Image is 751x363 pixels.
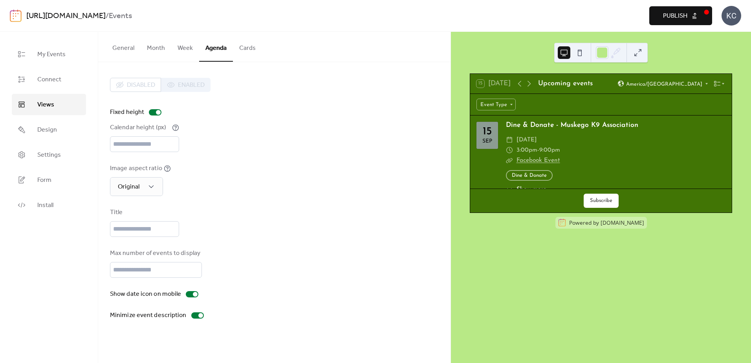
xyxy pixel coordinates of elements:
[12,169,86,191] a: Form
[199,32,233,62] button: Agenda
[106,9,109,24] b: /
[517,145,537,155] span: 3:00pm
[12,119,86,140] a: Design
[584,194,619,208] button: Subscribe
[110,164,162,173] div: Image aspect ratio
[106,32,141,61] button: General
[506,122,638,128] a: Dine & Donate - Muskego K9 Association
[12,94,86,115] a: Views
[233,32,262,61] button: Cards
[109,9,132,24] b: Events
[12,44,86,65] a: My Events
[37,201,53,210] span: Install
[506,155,513,165] div: ​
[12,194,86,216] a: Install
[626,81,702,86] span: America/[GEOGRAPHIC_DATA]
[37,125,57,135] span: Design
[537,145,539,155] span: -
[118,181,139,193] span: Original
[482,139,492,144] div: Sep
[12,144,86,165] a: Settings
[37,100,54,110] span: Views
[506,145,513,155] div: ​
[506,185,513,194] div: ​
[110,108,144,117] div: Fixed height
[37,150,61,160] span: Settings
[37,176,51,185] span: Form
[110,290,181,299] div: Show date icon on mobile
[506,185,546,194] button: ​Show more
[110,249,200,258] div: Max number of events to display
[26,9,106,24] a: [URL][DOMAIN_NAME]
[539,145,560,155] span: 9:00pm
[37,75,61,84] span: Connect
[517,185,546,194] span: Show more
[649,6,712,25] button: Publish
[517,157,560,163] a: Facebook Event
[538,79,593,89] div: Upcoming events
[722,6,741,26] div: KC
[110,123,170,132] div: Calendar height (px)
[37,50,66,59] span: My Events
[506,135,513,145] div: ​
[569,219,644,226] div: Powered by
[663,11,687,21] span: Publish
[517,135,537,145] span: [DATE]
[110,208,178,217] div: Title
[12,69,86,90] a: Connect
[141,32,171,61] button: Month
[10,9,22,22] img: logo
[110,311,187,320] div: Minimize event description
[483,126,492,137] div: 15
[171,32,199,61] button: Week
[601,219,644,226] a: [DOMAIN_NAME]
